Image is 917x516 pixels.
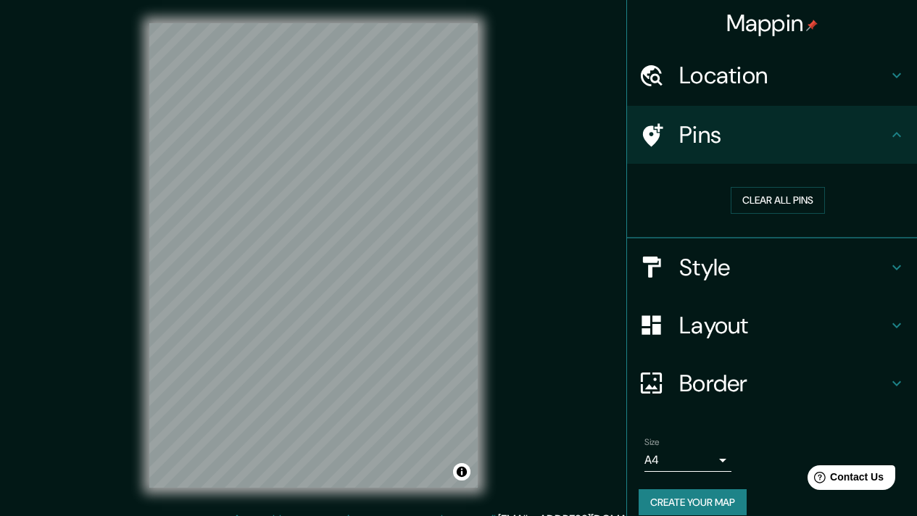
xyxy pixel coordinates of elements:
h4: Pins [679,120,888,149]
button: Toggle attribution [453,463,470,480]
h4: Border [679,369,888,398]
iframe: Help widget launcher [788,459,901,500]
div: A4 [644,449,731,472]
canvas: Map [149,23,478,488]
button: Create your map [639,489,747,516]
h4: Location [679,61,888,90]
div: Style [627,238,917,296]
div: Layout [627,296,917,354]
label: Size [644,436,660,448]
h4: Mappin [726,9,818,38]
img: pin-icon.png [806,20,818,31]
h4: Layout [679,311,888,340]
div: Pins [627,106,917,164]
button: Clear all pins [731,187,825,214]
h4: Style [679,253,888,282]
div: Location [627,46,917,104]
div: Border [627,354,917,412]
